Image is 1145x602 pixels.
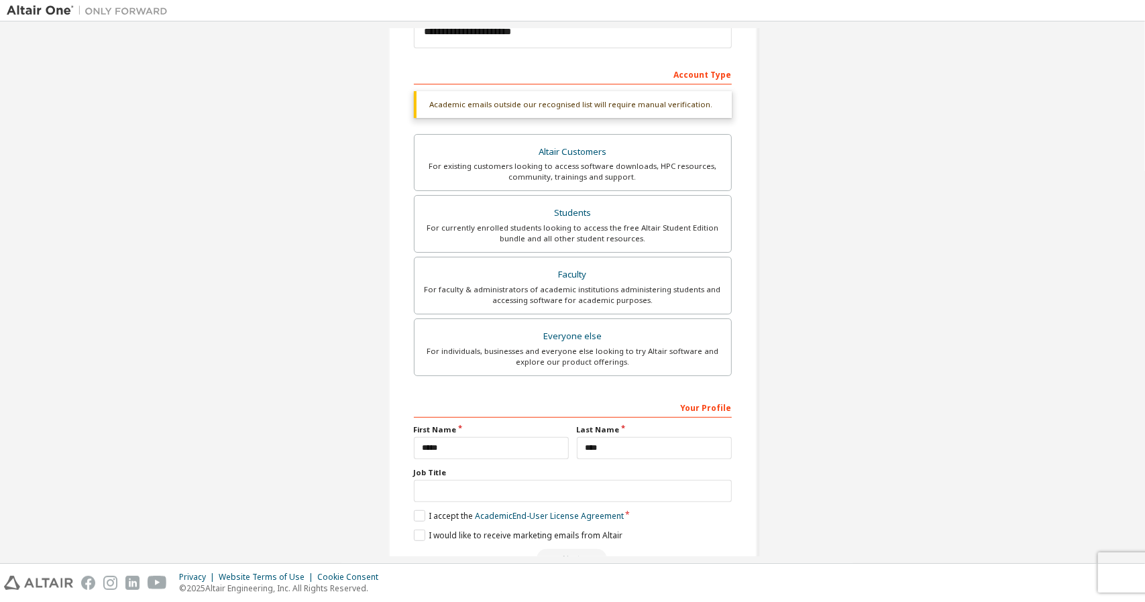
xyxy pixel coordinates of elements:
[414,530,622,541] label: I would like to receive marketing emails from Altair
[125,576,140,590] img: linkedin.svg
[577,424,732,435] label: Last Name
[179,572,219,583] div: Privacy
[179,583,386,594] p: © 2025 Altair Engineering, Inc. All Rights Reserved.
[4,576,73,590] img: altair_logo.svg
[414,467,732,478] label: Job Title
[103,576,117,590] img: instagram.svg
[475,510,624,522] a: Academic End-User License Agreement
[414,424,569,435] label: First Name
[219,572,317,583] div: Website Terms of Use
[81,576,95,590] img: facebook.svg
[423,204,723,223] div: Students
[414,510,624,522] label: I accept the
[414,91,732,118] div: Academic emails outside our recognised list will require manual verification.
[423,161,723,182] div: For existing customers looking to access software downloads, HPC resources, community, trainings ...
[414,63,732,84] div: Account Type
[423,143,723,162] div: Altair Customers
[423,284,723,306] div: For faculty & administrators of academic institutions administering students and accessing softwa...
[423,327,723,346] div: Everyone else
[317,572,386,583] div: Cookie Consent
[423,346,723,367] div: For individuals, businesses and everyone else looking to try Altair software and explore our prod...
[414,549,732,569] div: Read and acccept EULA to continue
[414,396,732,418] div: Your Profile
[423,223,723,244] div: For currently enrolled students looking to access the free Altair Student Edition bundle and all ...
[7,4,174,17] img: Altair One
[148,576,167,590] img: youtube.svg
[423,265,723,284] div: Faculty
